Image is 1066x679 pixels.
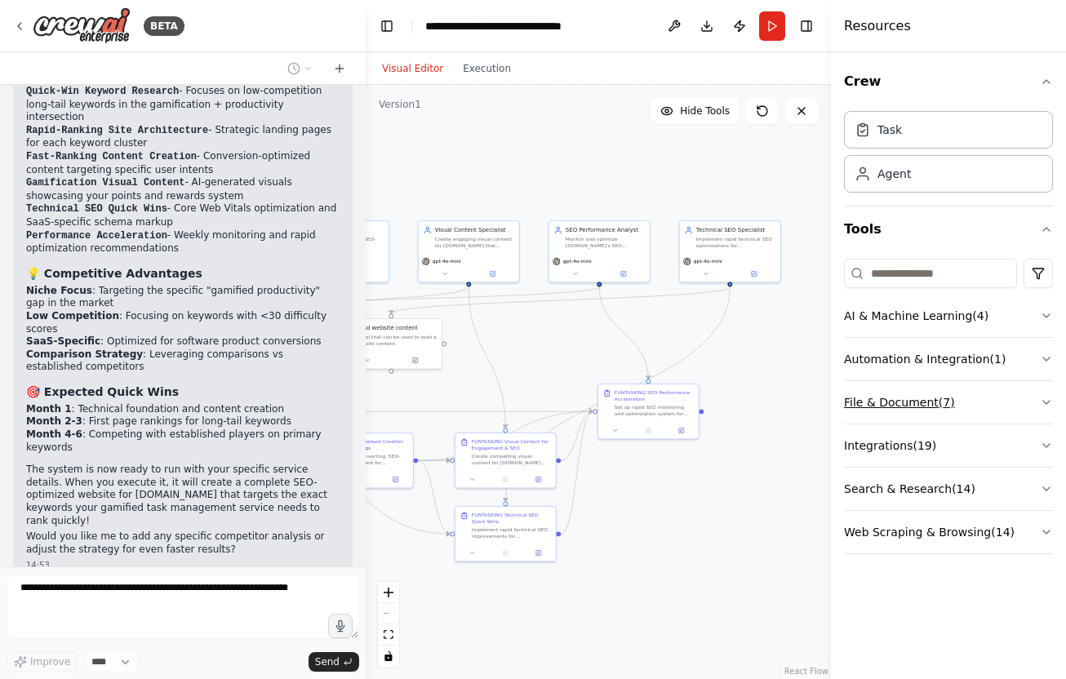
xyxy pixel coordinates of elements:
[326,59,353,78] button: Start a new chat
[281,59,320,78] button: Switch to previous chat
[379,98,421,111] div: Version 1
[26,176,340,202] li: - AI-generated visuals showcasing your points and rewards system
[877,166,911,182] div: Agent
[334,286,366,428] g: Edge from 738ab4e5-ff69-44f2-a012-fb5002e721ca to 13670a8f-23da-47ef-b795-54bbd8f94268
[844,338,1053,380] button: Automation & Integration(1)
[26,285,340,310] li: : Targeting the specific "gamified productivity" gap in the market
[26,150,340,176] li: - Conversion-optimized content targeting specific user intents
[472,512,551,525] div: FUNTASKING Technical SEO Quick Wins
[26,428,340,454] li: : Competing with established players on primary keywords
[378,582,399,667] div: React Flow controls
[435,226,514,234] div: Visual Content Specialist
[378,582,399,603] button: zoom in
[372,59,453,78] button: Visual Editor
[433,258,461,264] span: gpt-4o-mini
[340,318,442,370] div: ScrapeWebsiteToolRead website contentA tool that can be used to read a website content.
[631,425,665,435] button: No output available
[566,226,645,234] div: SEO Performance Analyst
[26,559,340,571] div: 14:53
[694,258,722,264] span: gpt-4o-mini
[26,348,143,360] strong: Comparison Strategy
[600,268,646,278] button: Open in side panel
[26,310,340,335] li: : Focusing on keywords with <30 difficulty scores
[315,655,340,668] span: Send
[667,425,695,435] button: Open in side panel
[844,511,1053,553] button: Web Scraping & Browsing(14)
[378,624,399,646] button: fit view
[488,474,522,484] button: No output available
[784,667,828,676] a: React Flow attribution
[26,229,340,255] li: - Weekly monitoring and rapid optimization recommendations
[26,177,184,189] code: Gamification Visual Content
[615,404,694,417] div: Set up rapid SEO monitoring and optimization system for [DOMAIN_NAME]: - Quick-ranking keyword tr...
[144,16,184,36] div: BETA
[795,15,818,38] button: Hide right sidebar
[651,98,740,124] button: Hide Tools
[26,151,197,162] code: Fast-Ranking Content Creation
[595,286,652,379] g: Edge from 0bccbaa4-4d88-4237-822c-0a38db3438de to db54b327-d650-4840-acd0-ac8e161659c8
[566,236,645,249] div: Monitor and optimize [DOMAIN_NAME]'s SEO performance focusing on quick wins and rapid ranking imp...
[844,424,1053,467] button: Integrations(19)
[549,220,651,283] div: SEO Performance AnalystMonitor and optimize [DOMAIN_NAME]'s SEO performance focusing on quick win...
[26,464,340,527] p: The system is now ready to run with your specific service details. When you execute it, it will c...
[472,438,551,451] div: FUNTASKING Visual Content for Engagement & SEO
[26,385,179,398] strong: 🎯 Expected Quick Wins
[844,16,911,36] h4: Resources
[26,403,72,415] strong: Month 1
[378,646,399,667] button: toggle interactivity
[563,258,592,264] span: gpt-4o-mini
[309,652,359,672] button: Send
[356,334,437,347] div: A tool that can be used to read a website content.
[33,7,131,44] img: Logo
[26,86,179,97] code: Quick-Win Keyword Research
[26,285,92,296] strong: Niche Focus
[844,252,1053,567] div: Tools
[304,226,384,234] div: SEO Content Creator
[472,526,551,539] div: Implement rapid technical SEO improvements for [DOMAIN_NAME]: - Core Web Vitals optimization for ...
[844,59,1053,104] button: Crew
[469,268,516,278] button: Open in side panel
[392,355,438,365] button: Open in side panel
[418,456,450,464] g: Edge from 13670a8f-23da-47ef-b795-54bbd8f94268 to cb9d8c77-08d8-4c20-91e1-b86d743d1d07
[425,18,609,34] nav: breadcrumb
[501,286,734,501] g: Edge from bc126fdb-07e7-48fb-8556-6cdeb1078280 to c206828f-f63f-4361-91f8-abf5d2df637a
[435,236,514,249] div: Create engaging visual content for [DOMAIN_NAME] that showcases the gamified task management expe...
[26,124,340,150] li: - Strategic landing pages for each keyword cluster
[375,15,398,38] button: Hide left sidebar
[329,453,408,466] div: Create high-converting, SEO-optimized content for [DOMAIN_NAME] targeting rapid ranking opportuni...
[26,403,340,416] li: : Technical foundation and content creation
[453,59,521,78] button: Execution
[26,310,119,322] strong: Low Competition
[328,614,353,638] button: Click to speak your automation idea
[26,335,100,347] strong: SaaS-Specific
[524,548,552,557] button: Open in side panel
[26,530,340,556] p: Would you like me to add any specific competitor analysis or adjust the strategy for even faster ...
[26,415,340,428] li: : First page rankings for long-tail keywords
[30,655,70,668] span: Improve
[597,384,700,439] div: FUNTASKING SEO Performance AccelerationSet up rapid SEO monitoring and optimization system for [D...
[696,236,775,249] div: Implement rapid technical SEO optimizations for [DOMAIN_NAME] focusing on Core Web Vitals, mobile...
[26,267,202,280] strong: 💡 Competitive Advantages
[731,268,777,278] button: Open in side panel
[844,104,1053,206] div: Crew
[455,506,557,562] div: FUNTASKING Technical SEO Quick WinsImplement rapid technical SEO improvements for [DOMAIN_NAME]: ...
[312,433,414,489] div: FUNTASKING Content Creation for Fast RankingsCreate high-converting, SEO-optimized content for [D...
[7,651,78,672] button: Improve
[26,428,82,440] strong: Month 4-6
[26,203,167,215] code: Technical SEO Quick Wins
[287,220,389,283] div: SEO Content CreatorCreate high-converting, SEO-optimized content for [DOMAIN_NAME] targeting quic...
[381,474,409,484] button: Open in side panel
[26,202,340,229] li: - Core Web Vitals optimization and SaaS-specific schema markup
[329,438,408,451] div: FUNTASKING Content Creation for Fast Rankings
[472,453,551,466] div: Create compelling visual content for [DOMAIN_NAME] that demonstrates gamification features: - Her...
[464,286,509,428] g: Edge from 17ac6572-30a2-47bc-9475-dacd8700fd5d to cb9d8c77-08d8-4c20-91e1-b86d743d1d07
[844,295,1053,337] button: AI & Machine Learning(4)
[387,286,734,313] g: Edge from bc126fdb-07e7-48fb-8556-6cdeb1078280 to 352e06a5-3404-40c4-b150-ee04e67bf315
[26,348,340,374] li: : Leveraging comparisons vs established competitors
[524,474,552,484] button: Open in side panel
[455,433,557,489] div: FUNTASKING Visual Content for Engagement & SEOCreate compelling visual content for [DOMAIN_NAME] ...
[679,220,781,283] div: Technical SEO SpecialistImplement rapid technical SEO optimizations for [DOMAIN_NAME] focusing on...
[615,389,694,402] div: FUNTASKING SEO Performance Acceleration
[339,268,385,278] button: Open in side panel
[356,324,418,332] div: Read website content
